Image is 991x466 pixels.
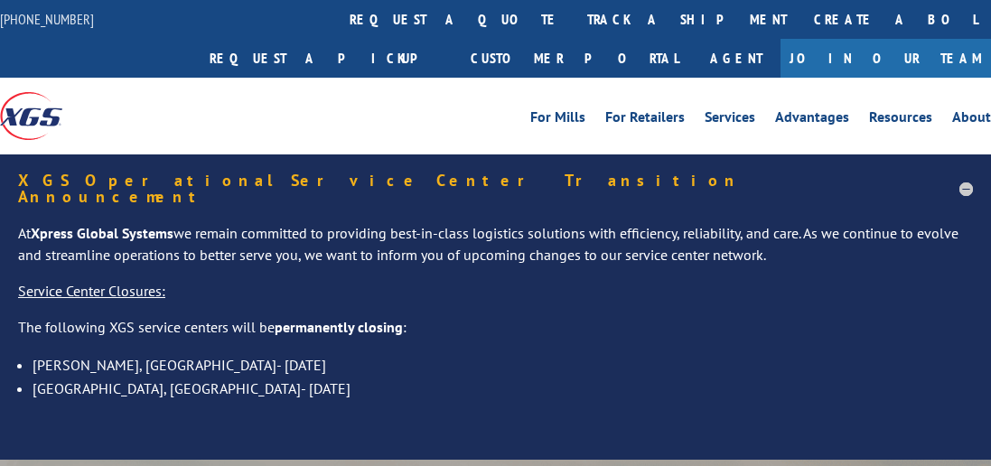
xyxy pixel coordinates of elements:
[196,39,457,78] a: Request a pickup
[31,224,173,242] strong: Xpress Global Systems
[33,353,973,377] li: [PERSON_NAME], [GEOGRAPHIC_DATA]- [DATE]
[605,110,685,130] a: For Retailers
[457,39,692,78] a: Customer Portal
[869,110,932,130] a: Resources
[18,282,165,300] u: Service Center Closures:
[775,110,849,130] a: Advantages
[275,318,403,336] strong: permanently closing
[952,110,991,130] a: About
[781,39,991,78] a: Join Our Team
[705,110,755,130] a: Services
[18,172,973,205] h5: XGS Operational Service Center Transition Announcement
[530,110,585,130] a: For Mills
[18,223,973,281] p: At we remain committed to providing best-in-class logistics solutions with efficiency, reliabilit...
[33,377,973,400] li: [GEOGRAPHIC_DATA], [GEOGRAPHIC_DATA]- [DATE]
[692,39,781,78] a: Agent
[18,317,973,353] p: The following XGS service centers will be :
